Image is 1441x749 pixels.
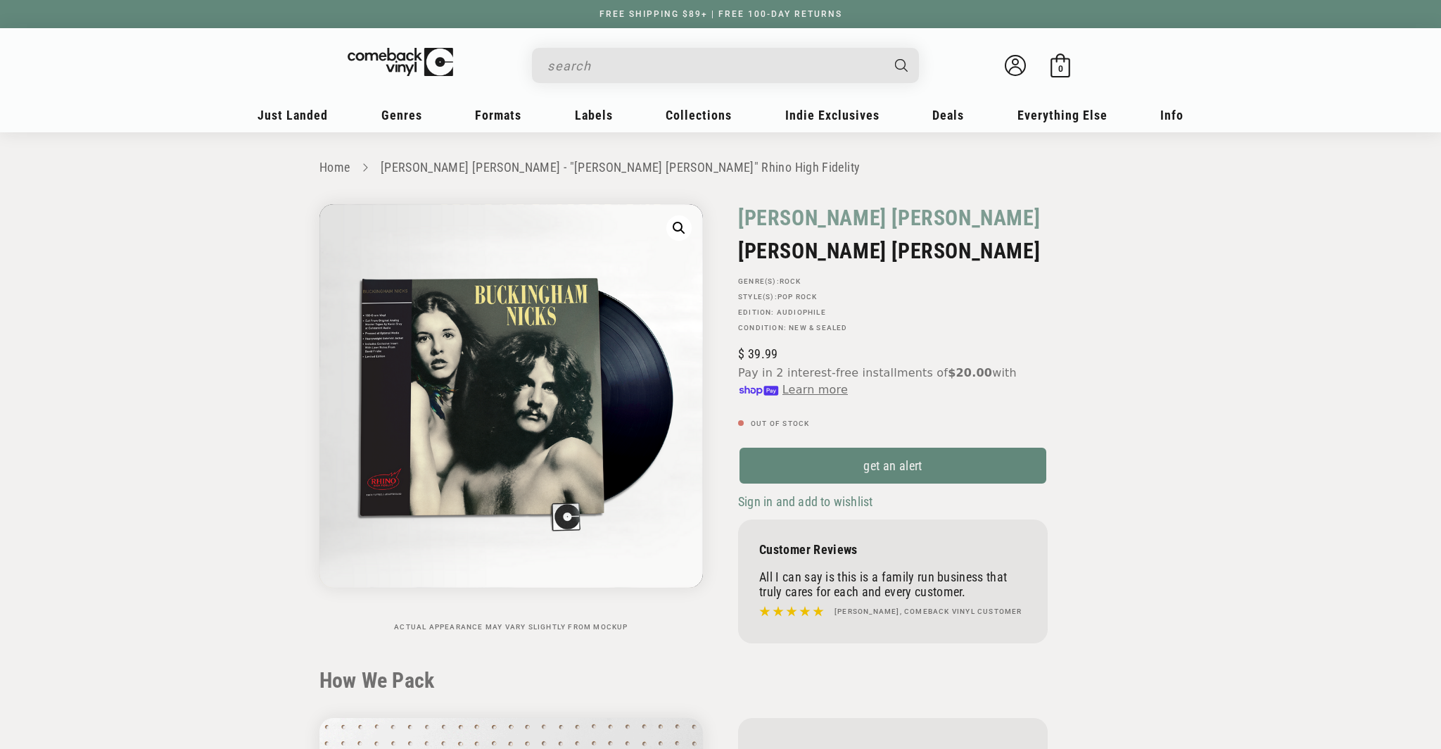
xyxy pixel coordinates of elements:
[777,308,826,316] a: Audiophile
[932,108,964,122] span: Deals
[738,204,1040,232] a: [PERSON_NAME] [PERSON_NAME]
[785,108,880,122] span: Indie Exclusives
[532,48,919,83] div: Search
[319,160,350,175] a: Home
[319,623,703,631] p: Actual appearance may vary slightly from mockup
[834,606,1022,617] h4: [PERSON_NAME], Comeback Vinyl customer
[666,108,732,122] span: Collections
[738,308,1048,317] p: Edition:
[738,277,1048,286] p: GENRE(S):
[381,160,860,175] a: [PERSON_NAME] [PERSON_NAME] - "[PERSON_NAME] [PERSON_NAME]" Rhino High Fidelity
[738,346,777,361] span: 39.99
[738,239,1048,263] h2: [PERSON_NAME] [PERSON_NAME]
[759,603,824,621] img: star5.svg
[738,324,1048,332] p: Condition: New & Sealed
[1160,108,1183,122] span: Info
[585,9,856,19] a: FREE SHIPPING $89+ | FREE 100-DAY RETURNS
[575,108,613,122] span: Labels
[759,542,1027,557] p: Customer Reviews
[258,108,328,122] span: Just Landed
[738,420,1048,428] p: Out of stock
[475,108,521,122] span: Formats
[738,493,877,510] button: Sign in and add to wishlist
[738,293,1048,301] p: STYLE(S):
[883,48,921,83] button: Search
[381,108,422,122] span: Genres
[738,446,1048,485] a: get an alert
[738,494,872,509] span: Sign in and add to wishlist
[738,346,744,361] span: $
[780,277,801,285] a: Rock
[759,569,1027,599] p: All I can say is this is a family run business that truly cares for each and every customer.
[547,51,881,80] input: search
[777,293,818,301] a: Pop Rock
[319,668,1122,693] h2: How We Pack
[319,204,703,631] media-gallery: Gallery Viewer
[1058,63,1063,74] span: 0
[319,158,1122,178] nav: breadcrumbs
[1017,108,1107,122] span: Everything Else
